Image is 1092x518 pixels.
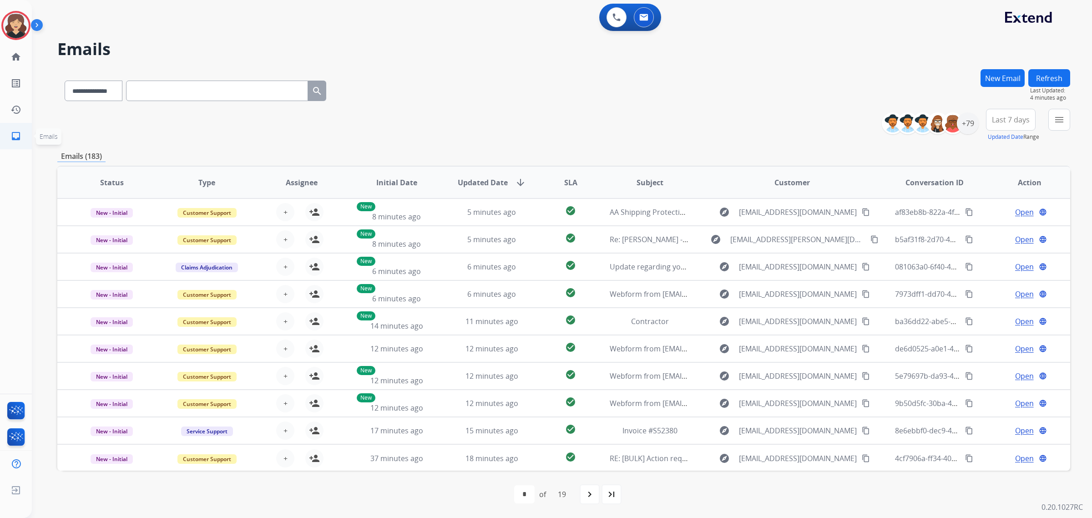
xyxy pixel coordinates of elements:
[1039,208,1047,216] mat-icon: language
[91,317,133,327] span: New - Initial
[1015,343,1034,354] span: Open
[312,86,323,96] mat-icon: search
[372,294,421,304] span: 6 minutes ago
[357,393,375,402] p: New
[309,261,320,272] mat-icon: person_add
[610,207,930,217] span: AA Shipping Protection Contract ID: 13f2339c-5a1a-4481-b703-f270f3cc7343 - [PERSON_NAME]
[370,426,423,436] span: 17 minutes ago
[91,427,133,436] span: New - Initial
[610,289,816,299] span: Webform from [EMAIL_ADDRESS][DOMAIN_NAME] on [DATE]
[309,289,320,300] mat-icon: person_add
[1015,371,1034,381] span: Open
[276,422,294,440] button: +
[309,425,320,436] mat-icon: person_add
[551,485,573,503] div: 19
[719,261,730,272] mat-icon: explore
[276,367,294,385] button: +
[177,345,237,354] span: Customer Support
[719,289,730,300] mat-icon: explore
[467,262,516,272] span: 6 minutes ago
[276,394,294,412] button: +
[862,454,870,462] mat-icon: content_copy
[465,316,518,326] span: 11 minutes ago
[905,177,964,188] span: Conversation ID
[965,372,973,380] mat-icon: content_copy
[565,287,576,298] mat-icon: check_circle
[465,371,518,381] span: 12 minutes ago
[1030,94,1070,102] span: 4 minutes ago
[1039,454,1047,462] mat-icon: language
[276,449,294,467] button: +
[565,315,576,325] mat-icon: check_circle
[57,151,106,162] p: Emails (183)
[862,399,870,407] mat-icon: content_copy
[719,343,730,354] mat-icon: explore
[467,289,516,299] span: 6 minutes ago
[1030,87,1070,94] span: Last Updated:
[1039,372,1047,380] mat-icon: language
[565,233,576,244] mat-icon: check_circle
[370,376,423,386] span: 12 minutes ago
[465,426,518,436] span: 15 minutes ago
[565,369,576,380] mat-icon: check_circle
[739,453,857,464] span: [EMAIL_ADDRESS][DOMAIN_NAME]
[739,398,857,409] span: [EMAIL_ADDRESS][DOMAIN_NAME]
[895,344,1030,354] span: de6d0525-a0e1-476f-946c-7fbc508c093f
[276,340,294,358] button: +
[895,371,1035,381] span: 5e79697b-da93-4795-a956-96b4a779ef70
[10,131,21,142] mat-icon: inbox
[283,398,288,409] span: +
[739,425,857,436] span: [EMAIL_ADDRESS][DOMAIN_NAME]
[965,208,973,216] mat-icon: content_copy
[283,207,288,218] span: +
[357,366,375,375] p: New
[1015,453,1034,464] span: Open
[370,321,423,331] span: 14 minutes ago
[286,177,318,188] span: Assignee
[91,372,133,381] span: New - Initial
[177,290,237,300] span: Customer Support
[176,263,238,272] span: Claims Adjudication
[895,426,1033,436] span: 8e6ebbf0-dec9-45e9-a329-2076de56fab4
[610,371,816,381] span: Webform from [EMAIL_ADDRESS][DOMAIN_NAME] on [DATE]
[91,454,133,464] span: New - Initial
[198,177,215,188] span: Type
[895,289,1033,299] span: 7973dff1-dd70-4616-aa2d-2774c1ed49c1
[309,371,320,381] mat-icon: person_add
[357,257,375,266] p: New
[372,266,421,276] span: 6 minutes ago
[3,13,29,38] img: avatar
[965,263,973,271] mat-icon: content_copy
[988,133,1039,141] span: Range
[975,167,1070,198] th: Action
[719,207,730,218] mat-icon: explore
[177,317,237,327] span: Customer Support
[91,399,133,409] span: New - Initial
[276,285,294,303] button: +
[895,453,1031,463] span: 4cf7906a-ff34-4072-911e-702a867cd9bd
[1015,316,1034,327] span: Open
[739,289,857,300] span: [EMAIL_ADDRESS][DOMAIN_NAME]
[988,133,1023,141] button: Updated Date
[276,230,294,249] button: +
[986,109,1036,131] button: Last 7 days
[181,427,233,436] span: Service Support
[309,207,320,218] mat-icon: person_add
[965,317,973,325] mat-icon: content_copy
[357,202,375,211] p: New
[276,258,294,276] button: +
[1015,261,1034,272] span: Open
[91,208,133,218] span: New - Initial
[584,489,595,500] mat-icon: navigate_next
[610,262,957,272] span: Update regarding your fulfillment method for Service Order: 570a3ef2-389b-4735-b916-001e4e35422c
[730,234,865,245] span: [EMAIL_ADDRESS][PERSON_NAME][DOMAIN_NAME]
[992,118,1030,122] span: Last 7 days
[1039,317,1047,325] mat-icon: language
[467,207,516,217] span: 5 minutes ago
[965,427,973,435] mat-icon: content_copy
[177,399,237,409] span: Customer Support
[465,398,518,408] span: 12 minutes ago
[283,261,288,272] span: +
[862,427,870,435] mat-icon: content_copy
[564,177,577,188] span: SLA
